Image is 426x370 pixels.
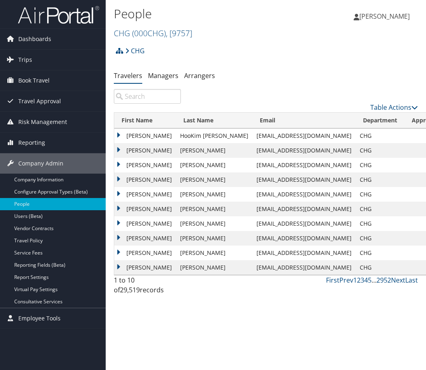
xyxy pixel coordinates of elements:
[252,216,356,231] td: [EMAIL_ADDRESS][DOMAIN_NAME]
[18,91,61,111] span: Travel Approval
[184,71,215,80] a: Arrangers
[370,103,418,112] a: Table Actions
[353,276,357,285] a: 1
[326,276,339,285] a: First
[252,202,356,216] td: [EMAIL_ADDRESS][DOMAIN_NAME]
[114,216,176,231] td: [PERSON_NAME]
[114,113,176,128] th: First Name: activate to sort column ascending
[114,231,176,246] td: [PERSON_NAME]
[114,143,176,158] td: [PERSON_NAME]
[252,158,356,172] td: [EMAIL_ADDRESS][DOMAIN_NAME]
[356,128,404,143] td: CHG
[114,246,176,260] td: [PERSON_NAME]
[252,143,356,158] td: [EMAIL_ADDRESS][DOMAIN_NAME]
[354,4,418,28] a: [PERSON_NAME]
[148,71,178,80] a: Managers
[252,128,356,143] td: [EMAIL_ADDRESS][DOMAIN_NAME]
[356,216,404,231] td: CHG
[176,246,252,260] td: [PERSON_NAME]
[372,276,376,285] span: …
[114,202,176,216] td: [PERSON_NAME]
[356,246,404,260] td: CHG
[356,260,404,275] td: CHG
[18,133,45,153] span: Reporting
[252,246,356,260] td: [EMAIL_ADDRESS][DOMAIN_NAME]
[114,5,317,22] h1: People
[114,158,176,172] td: [PERSON_NAME]
[176,113,252,128] th: Last Name: activate to sort column ascending
[18,5,99,24] img: airportal-logo.png
[176,143,252,158] td: [PERSON_NAME]
[356,113,404,128] th: Department: activate to sort column ascending
[176,231,252,246] td: [PERSON_NAME]
[356,202,404,216] td: CHG
[364,276,368,285] a: 4
[18,29,51,49] span: Dashboards
[114,128,176,143] td: [PERSON_NAME]
[114,89,181,104] input: Search
[176,202,252,216] td: [PERSON_NAME]
[176,260,252,275] td: [PERSON_NAME]
[176,187,252,202] td: [PERSON_NAME]
[356,231,404,246] td: CHG
[18,70,50,91] span: Book Travel
[356,158,404,172] td: CHG
[252,231,356,246] td: [EMAIL_ADDRESS][DOMAIN_NAME]
[176,216,252,231] td: [PERSON_NAME]
[114,28,192,39] a: CHG
[114,275,181,299] div: 1 to 10 of records
[176,158,252,172] td: [PERSON_NAME]
[18,112,67,132] span: Risk Management
[356,187,404,202] td: CHG
[125,43,145,59] a: CHG
[176,128,252,143] td: HooKim [PERSON_NAME]
[368,276,372,285] a: 5
[376,276,391,285] a: 2952
[114,71,142,80] a: Travelers
[359,12,410,21] span: [PERSON_NAME]
[176,172,252,187] td: [PERSON_NAME]
[252,172,356,187] td: [EMAIL_ADDRESS][DOMAIN_NAME]
[361,276,364,285] a: 3
[120,285,140,294] span: 29,519
[356,172,404,187] td: CHG
[356,143,404,158] td: CHG
[114,172,176,187] td: [PERSON_NAME]
[132,28,166,39] span: ( 000CHG )
[339,276,353,285] a: Prev
[114,187,176,202] td: [PERSON_NAME]
[252,113,356,128] th: Email: activate to sort column descending
[391,276,405,285] a: Next
[357,276,361,285] a: 2
[252,260,356,275] td: [EMAIL_ADDRESS][DOMAIN_NAME]
[18,50,32,70] span: Trips
[18,308,61,329] span: Employee Tools
[405,276,418,285] a: Last
[252,187,356,202] td: [EMAIL_ADDRESS][DOMAIN_NAME]
[18,153,63,174] span: Company Admin
[114,260,176,275] td: [PERSON_NAME]
[166,28,192,39] span: , [ 9757 ]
